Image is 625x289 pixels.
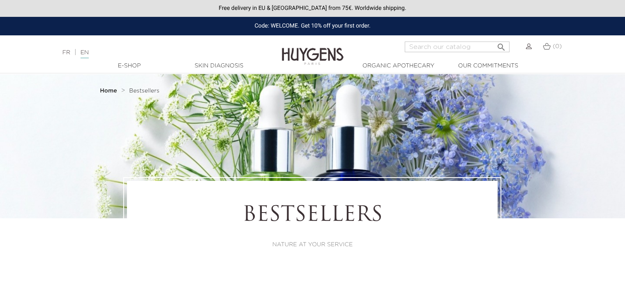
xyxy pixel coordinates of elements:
[81,50,89,58] a: EN
[494,39,509,50] button: 
[150,240,475,249] p: NATURE AT YOUR SERVICE
[553,44,562,49] span: (0)
[447,62,529,70] a: Our commitments
[100,88,119,94] a: Home
[178,62,260,70] a: Skin Diagnosis
[150,203,475,228] h1: Bestsellers
[88,62,171,70] a: E-Shop
[282,35,344,66] img: Huygens
[100,88,117,94] strong: Home
[405,42,510,52] input: Search
[129,88,159,94] a: Bestsellers
[62,50,70,55] a: FR
[496,40,506,50] i: 
[357,62,440,70] a: Organic Apothecary
[58,48,254,58] div: |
